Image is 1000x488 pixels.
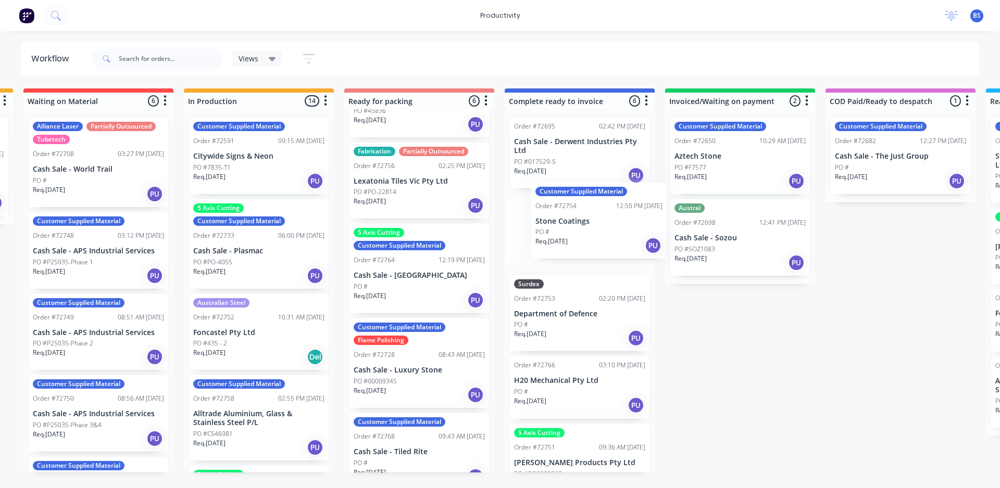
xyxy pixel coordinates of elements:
[119,48,222,69] input: Search for orders...
[475,8,526,23] div: productivity
[31,53,74,65] div: Workflow
[19,8,34,23] img: Factory
[239,53,258,64] span: Views
[973,11,981,20] span: BS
